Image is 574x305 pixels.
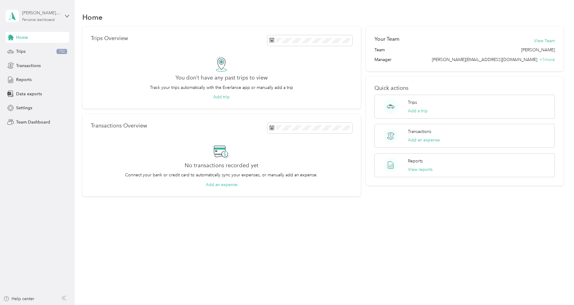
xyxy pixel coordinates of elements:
span: Home [16,34,28,41]
button: View reports [408,166,432,173]
h2: Your Team [374,35,399,43]
button: Help center [3,296,34,302]
span: Team Dashboard [16,119,50,125]
span: [PERSON_NAME][EMAIL_ADDRESS][DOMAIN_NAME] [432,57,537,62]
span: Trips [16,48,26,55]
span: Settings [16,105,32,111]
span: Team [374,47,385,53]
span: 152 [56,49,67,54]
p: Trips [408,99,417,106]
p: Transactions [408,128,431,135]
span: Transactions [16,63,41,69]
span: Manager [374,56,391,63]
p: Transactions Overview [91,123,147,129]
span: Data exports [16,91,42,97]
p: Quick actions [374,85,555,91]
iframe: Everlance-gr Chat Button Frame [540,271,574,305]
h1: Home [82,14,103,20]
h2: You don’t have any past trips to view [176,75,268,81]
div: Personal dashboard [22,18,55,22]
button: Add trip [213,94,230,100]
span: [PERSON_NAME] [521,47,555,53]
h2: No transactions recorded yet [185,162,258,169]
button: Add an expense [206,181,237,188]
button: View Team [534,38,555,44]
div: [PERSON_NAME] FAVR [22,10,60,16]
p: Connect your bank or credit card to automatically sync your expenses, or manually add an expense. [125,172,318,178]
button: Add a trip [408,108,428,114]
p: Track your trips automatically with the Everlance app or manually add a trip [150,84,293,91]
span: + 7 more [539,57,555,62]
p: Reports [408,158,423,164]
button: Add an expense [408,137,440,143]
span: Reports [16,76,32,83]
p: Trips Overview [91,35,128,42]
